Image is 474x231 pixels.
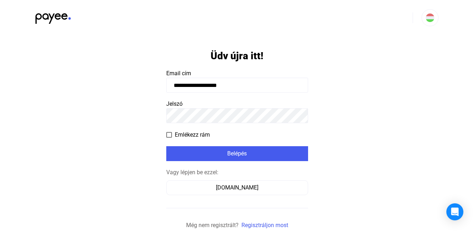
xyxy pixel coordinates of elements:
[166,100,183,107] span: Jelszó
[166,180,308,195] button: [DOMAIN_NAME]
[169,183,306,192] div: [DOMAIN_NAME]
[422,9,439,26] button: HU
[166,70,191,77] span: Email cím
[241,222,288,229] a: Regisztráljon most
[166,168,308,177] div: Vagy lépjen be ezzel:
[426,13,434,22] img: HU
[446,203,463,220] div: Open Intercom Messenger
[168,149,306,158] div: Belépés
[186,222,239,229] span: Még nem regisztrált?
[175,131,210,139] span: Emlékezz rám
[211,50,263,62] h1: Üdv újra itt!
[166,184,308,191] a: [DOMAIN_NAME]
[35,9,71,24] img: black-payee-blue-dot.svg
[166,146,308,161] button: Belépés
